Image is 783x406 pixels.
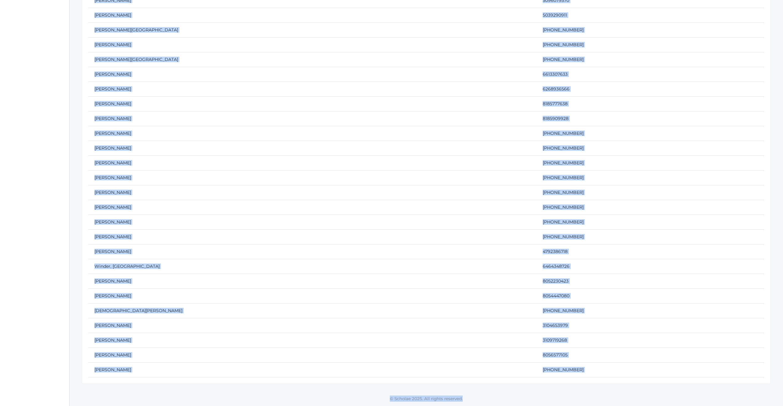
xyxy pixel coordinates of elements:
[537,362,764,377] td: [PHONE_NUMBER]
[537,126,764,141] td: [PHONE_NUMBER]
[94,367,131,372] a: [PERSON_NAME]
[94,116,131,121] a: [PERSON_NAME]
[94,278,131,284] a: [PERSON_NAME]
[94,293,131,299] a: [PERSON_NAME]
[94,352,131,358] a: [PERSON_NAME]
[94,190,131,195] a: [PERSON_NAME]
[94,131,131,136] a: [PERSON_NAME]
[537,200,764,215] td: [PHONE_NUMBER]
[94,249,131,254] a: [PERSON_NAME]
[94,71,131,77] a: [PERSON_NAME]
[537,318,764,333] td: 3104653979
[94,234,131,239] a: [PERSON_NAME]
[537,96,764,111] td: 8185777638
[537,111,764,126] td: 8185909928
[94,263,160,269] a: Winder, [GEOGRAPHIC_DATA]
[94,160,131,166] a: [PERSON_NAME]
[94,219,131,225] a: [PERSON_NAME]
[94,27,178,33] a: [PERSON_NAME][GEOGRAPHIC_DATA]
[94,12,131,18] a: [PERSON_NAME]
[94,42,131,47] a: [PERSON_NAME]
[537,82,764,96] td: 6268936566
[94,101,131,107] a: [PERSON_NAME]
[94,323,131,328] a: [PERSON_NAME]
[537,155,764,170] td: [PHONE_NUMBER]
[537,348,764,362] td: 8056577105
[537,170,764,185] td: [PHONE_NUMBER]
[537,303,764,318] td: [PHONE_NUMBER]
[537,185,764,200] td: [PHONE_NUMBER]
[537,259,764,274] td: 6464348726
[94,337,131,343] a: [PERSON_NAME]
[94,86,131,92] a: [PERSON_NAME]
[537,8,764,22] td: 5039290911
[537,274,764,288] td: 8052230423
[537,52,764,67] td: [PHONE_NUMBER]
[94,145,131,151] a: [PERSON_NAME]
[70,396,783,402] p: © Scholae 2025. All rights reserved.
[537,22,764,37] td: [PHONE_NUMBER]
[94,204,131,210] a: [PERSON_NAME]
[537,333,764,348] td: 3109719268
[537,288,764,303] td: 8054447080
[537,37,764,52] td: [PHONE_NUMBER]
[94,308,182,313] a: [DEMOGRAPHIC_DATA][PERSON_NAME]
[537,215,764,229] td: [PHONE_NUMBER]
[94,175,131,180] a: [PERSON_NAME]
[537,141,764,155] td: [PHONE_NUMBER]
[537,244,764,259] td: 4792386718
[537,229,764,244] td: [PHONE_NUMBER]
[537,67,764,82] td: 6613307633
[94,57,178,62] a: [PERSON_NAME][GEOGRAPHIC_DATA]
